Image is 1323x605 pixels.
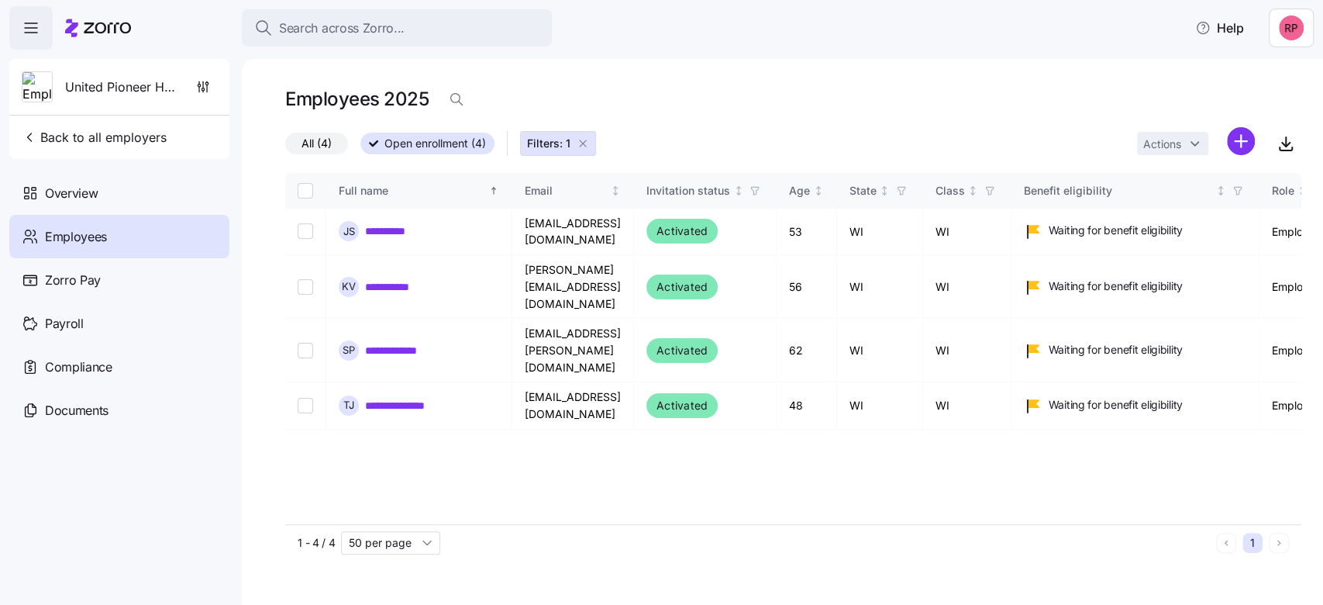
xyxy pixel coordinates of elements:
[777,209,837,255] td: 53
[9,302,229,345] a: Payroll
[298,343,313,358] input: Select record 3
[656,222,708,240] span: Activated
[967,185,978,196] div: Not sorted
[298,223,313,239] input: Select record 1
[1049,223,1183,238] span: Waiting for benefit eligibility
[923,382,1011,429] td: WI
[298,535,335,551] span: 1 - 4 / 4
[656,341,708,360] span: Activated
[1137,132,1208,155] button: Actions
[16,122,173,153] button: Back to all employers
[733,185,744,196] div: Not sorted
[343,226,355,237] span: J S
[343,345,355,355] span: S P
[837,382,923,429] td: WI
[777,319,837,382] td: 62
[339,182,486,199] div: Full name
[879,185,890,196] div: Not sorted
[923,319,1011,382] td: WI
[488,185,499,196] div: Sorted ascending
[343,400,354,410] span: T J
[342,282,356,292] span: K V
[610,185,621,196] div: Not sorted
[512,173,634,209] th: EmailNot sorted
[45,358,112,377] span: Compliance
[45,184,98,203] span: Overview
[837,255,923,319] td: WI
[1024,182,1213,199] div: Benefit eligibility
[837,319,923,382] td: WI
[849,182,877,199] div: State
[9,215,229,258] a: Employees
[45,271,101,290] span: Zorro Pay
[242,9,552,47] button: Search across Zorro...
[22,128,167,147] span: Back to all employers
[1279,16,1304,40] img: eedd38507f2e98b8446e6c4bda047efc
[777,255,837,319] td: 56
[1242,533,1263,553] button: 1
[923,173,1011,209] th: ClassNot sorted
[1049,342,1183,358] span: Waiting for benefit eligibility
[22,72,52,103] img: Employer logo
[285,87,429,111] h1: Employees 2025
[1049,397,1183,413] span: Waiting for benefit eligibility
[1297,185,1307,196] div: Not sorted
[9,345,229,389] a: Compliance
[65,78,177,97] span: United Pioneer Home
[525,182,608,199] div: Email
[646,182,730,199] div: Invitation status
[656,396,708,415] span: Activated
[512,209,634,255] td: [EMAIL_ADDRESS][DOMAIN_NAME]
[1195,19,1244,37] span: Help
[923,209,1011,255] td: WI
[298,398,313,413] input: Select record 4
[9,389,229,432] a: Documents
[9,258,229,302] a: Zorro Pay
[656,278,708,296] span: Activated
[9,171,229,215] a: Overview
[789,182,810,199] div: Age
[298,279,313,295] input: Select record 2
[1183,12,1256,43] button: Help
[777,382,837,429] td: 48
[1215,185,1226,196] div: Not sorted
[279,19,405,38] span: Search across Zorro...
[634,173,777,209] th: Invitation statusNot sorted
[520,131,596,156] button: Filters: 1
[1143,139,1181,150] span: Actions
[512,319,634,382] td: [EMAIL_ADDRESS][PERSON_NAME][DOMAIN_NAME]
[512,255,634,319] td: [PERSON_NAME][EMAIL_ADDRESS][DOMAIN_NAME]
[1011,173,1259,209] th: Benefit eligibilityNot sorted
[45,314,84,334] span: Payroll
[512,382,634,429] td: [EMAIL_ADDRESS][DOMAIN_NAME]
[45,227,107,247] span: Employees
[813,185,824,196] div: Not sorted
[45,401,109,420] span: Documents
[1227,127,1255,155] svg: add icon
[1269,533,1289,553] button: Next page
[1272,182,1294,199] div: Role
[1049,278,1183,294] span: Waiting for benefit eligibility
[384,133,486,154] span: Open enrollment (4)
[837,209,923,255] td: WI
[1216,533,1236,553] button: Previous page
[777,173,837,209] th: AgeNot sorted
[923,255,1011,319] td: WI
[527,136,570,151] span: Filters: 1
[301,133,332,154] span: All (4)
[935,182,965,199] div: Class
[837,173,923,209] th: StateNot sorted
[298,183,313,199] input: Select all records
[326,173,512,209] th: Full nameSorted ascending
